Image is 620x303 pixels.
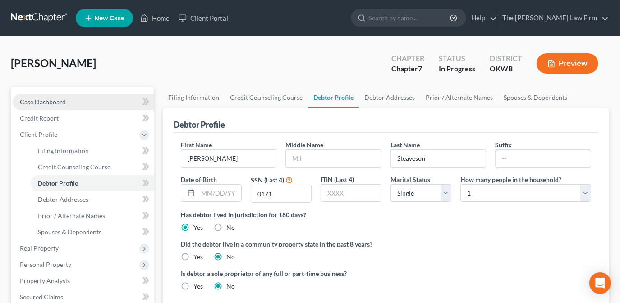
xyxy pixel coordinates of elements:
[193,223,203,232] label: Yes
[498,87,573,108] a: Spouses & Dependents
[496,150,591,167] input: --
[490,64,522,74] div: OKWB
[31,191,154,208] a: Debtor Addresses
[31,159,154,175] a: Credit Counseling Course
[439,64,475,74] div: In Progress
[193,282,203,291] label: Yes
[163,87,225,108] a: Filing Information
[38,147,89,154] span: Filing Information
[38,228,101,236] span: Spouses & Dependents
[38,163,110,171] span: Credit Counseling Course
[226,252,235,261] label: No
[181,175,217,184] label: Date of Birth
[193,252,203,261] label: Yes
[225,87,308,108] a: Credit Counseling Course
[174,119,225,130] div: Debtor Profile
[308,87,359,108] a: Debtor Profile
[369,9,451,26] input: Search by name...
[94,15,124,22] span: New Case
[420,87,498,108] a: Prior / Alternate Names
[439,53,475,64] div: Status
[391,53,424,64] div: Chapter
[391,150,486,167] input: --
[460,175,561,184] label: How many people in the household?
[495,140,512,149] label: Suffix
[20,114,59,122] span: Credit Report
[498,10,609,26] a: The [PERSON_NAME] Law Firm
[13,94,154,110] a: Case Dashboard
[285,140,323,149] label: Middle Name
[38,179,78,187] span: Debtor Profile
[251,175,284,185] label: SSN (Last 4)
[11,56,96,70] span: [PERSON_NAME]
[181,239,591,249] label: Did the debtor live in a community property state in the past 8 years?
[31,143,154,159] a: Filing Information
[390,140,420,149] label: Last Name
[286,150,381,167] input: M.I
[20,244,59,252] span: Real Property
[20,293,63,301] span: Secured Claims
[198,185,241,202] input: MM/DD/YYYY
[20,98,66,106] span: Case Dashboard
[174,10,233,26] a: Client Portal
[31,175,154,191] a: Debtor Profile
[181,269,381,278] label: Is debtor a sole proprietor of any full or part-time business?
[38,212,105,219] span: Prior / Alternate Names
[181,140,212,149] label: First Name
[251,185,311,202] input: XXXX
[467,10,497,26] a: Help
[181,150,276,167] input: --
[31,224,154,240] a: Spouses & Dependents
[321,185,381,202] input: XXXX
[321,175,354,184] label: ITIN (Last 4)
[390,175,430,184] label: Marital Status
[20,131,57,138] span: Client Profile
[418,64,422,73] span: 7
[13,110,154,126] a: Credit Report
[20,277,70,284] span: Property Analysis
[13,273,154,289] a: Property Analysis
[136,10,174,26] a: Home
[391,64,424,74] div: Chapter
[537,53,598,74] button: Preview
[226,282,235,291] label: No
[490,53,522,64] div: District
[181,210,591,219] label: Has debtor lived in jurisdiction for 180 days?
[589,272,611,294] div: Open Intercom Messenger
[31,208,154,224] a: Prior / Alternate Names
[226,223,235,232] label: No
[20,261,71,268] span: Personal Property
[38,196,88,203] span: Debtor Addresses
[359,87,420,108] a: Debtor Addresses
